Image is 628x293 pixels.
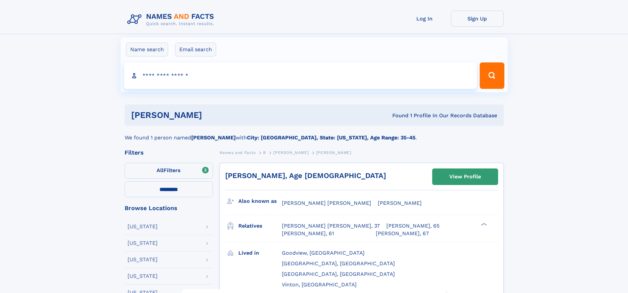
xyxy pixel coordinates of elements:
[124,62,477,89] input: search input
[125,163,213,179] label: Filters
[263,150,266,155] span: B
[238,196,282,207] h3: Also known as
[225,171,386,180] a: [PERSON_NAME], Age [DEMOGRAPHIC_DATA]
[282,230,334,237] a: [PERSON_NAME], 61
[282,271,395,277] span: [GEOGRAPHIC_DATA], [GEOGRAPHIC_DATA]
[282,281,357,288] span: Vinton, [GEOGRAPHIC_DATA]
[128,240,158,246] div: [US_STATE]
[273,148,309,157] a: [PERSON_NAME]
[451,11,504,27] a: Sign Up
[273,150,309,155] span: [PERSON_NAME]
[282,200,371,206] span: [PERSON_NAME] [PERSON_NAME]
[479,222,487,227] div: ❯
[175,43,216,56] label: Email search
[480,62,504,89] button: Search Button
[157,167,164,173] span: All
[282,260,395,267] span: [GEOGRAPHIC_DATA], [GEOGRAPHIC_DATA]
[263,148,266,157] a: B
[376,230,429,237] a: [PERSON_NAME], 67
[125,150,213,156] div: Filters
[386,222,439,230] a: [PERSON_NAME], 65
[131,111,297,119] h1: [PERSON_NAME]
[378,200,422,206] span: [PERSON_NAME]
[126,43,168,56] label: Name search
[282,222,380,230] a: [PERSON_NAME] [PERSON_NAME], 37
[191,134,236,141] b: [PERSON_NAME]
[125,205,213,211] div: Browse Locations
[125,126,504,142] div: We found 1 person named with .
[128,257,158,262] div: [US_STATE]
[398,11,451,27] a: Log In
[247,134,415,141] b: City: [GEOGRAPHIC_DATA], State: [US_STATE], Age Range: 35-45
[297,112,497,119] div: Found 1 Profile In Our Records Database
[433,169,498,185] a: View Profile
[238,220,282,232] h3: Relatives
[449,169,481,184] div: View Profile
[128,274,158,279] div: [US_STATE]
[125,11,220,28] img: Logo Names and Facts
[238,247,282,259] h3: Lived in
[282,250,365,256] span: Goodview, [GEOGRAPHIC_DATA]
[220,148,256,157] a: Names and Facts
[316,150,351,155] span: [PERSON_NAME]
[128,224,158,229] div: [US_STATE]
